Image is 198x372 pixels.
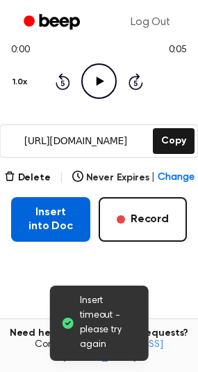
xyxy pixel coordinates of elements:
[151,171,155,185] span: |
[99,197,187,242] button: Record
[8,339,190,364] span: Contact us
[80,294,138,352] span: Insert timeout - please try again
[59,169,64,186] span: |
[72,171,195,185] button: Never Expires|Change
[158,171,194,185] span: Change
[63,340,163,362] a: [EMAIL_ADDRESS][DOMAIN_NAME]
[14,9,92,36] a: Beep
[153,128,194,154] button: Copy
[11,70,32,94] button: 1.0x
[11,43,29,58] span: 0:00
[169,43,187,58] span: 0:05
[11,197,90,242] button: Insert into Doc
[4,171,51,185] button: Delete
[117,6,184,39] a: Log Out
